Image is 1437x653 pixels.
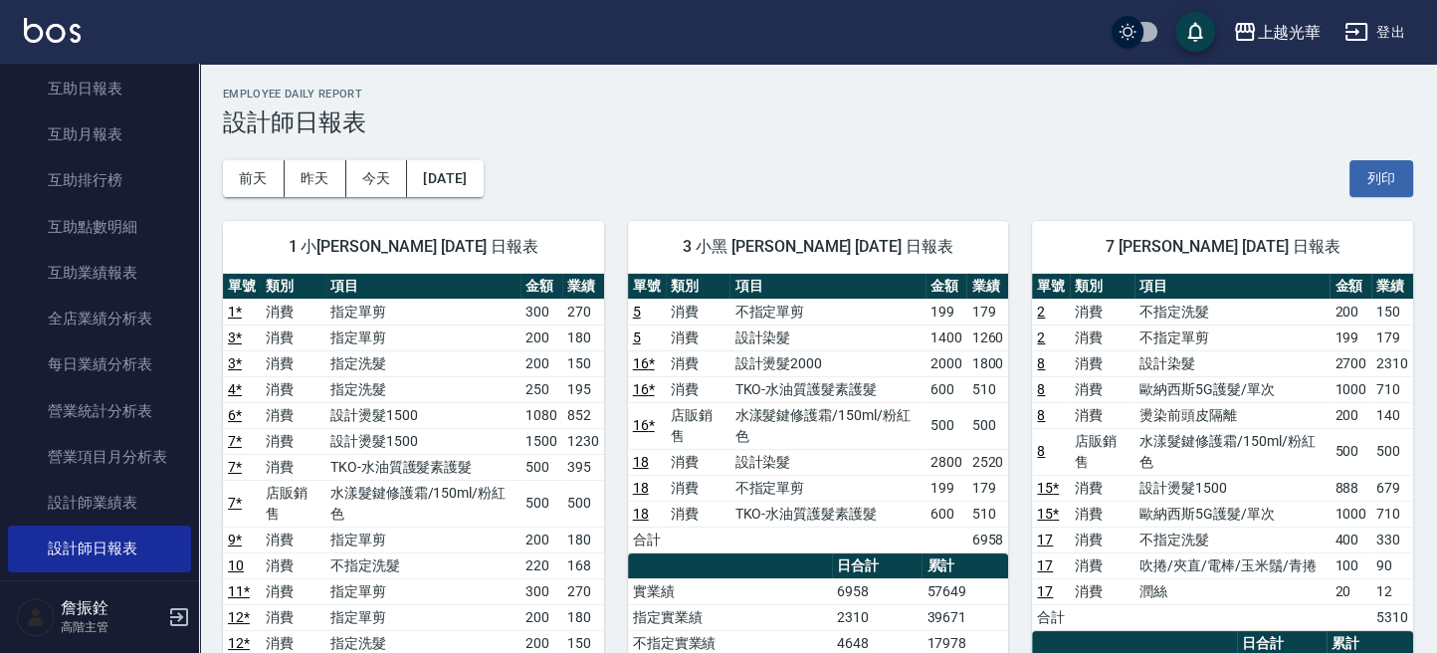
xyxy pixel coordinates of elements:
td: 250 [520,376,562,402]
td: 水漾髮鍵修護霜/150ml/粉紅色 [729,402,924,449]
td: 消費 [1070,376,1134,402]
td: 消費 [261,454,325,480]
td: 710 [1371,376,1413,402]
td: 510 [966,376,1008,402]
td: 消費 [261,578,325,604]
a: 8 [1037,381,1045,397]
a: 營業項目月分析表 [8,434,191,480]
td: 指定單剪 [325,299,520,325]
td: 店販銷售 [261,480,325,527]
td: 1080 [520,402,562,428]
td: 200 [520,604,562,630]
td: 消費 [261,376,325,402]
span: 1 小[PERSON_NAME] [DATE] 日報表 [247,237,580,257]
td: 150 [1371,299,1413,325]
th: 累計 [922,553,1008,579]
button: 列印 [1349,160,1413,197]
td: 180 [562,527,604,552]
td: 500 [1330,428,1371,475]
td: 1230 [562,428,604,454]
td: 2700 [1330,350,1371,376]
td: 歐納西斯5G護髮/單次 [1134,376,1330,402]
td: 199 [925,475,967,501]
p: 高階主管 [61,618,162,636]
th: 業績 [1371,274,1413,300]
td: 2800 [925,449,967,475]
td: 吹捲/夾直/電棒/玉米鬚/青捲 [1134,552,1330,578]
td: 179 [966,475,1008,501]
th: 類別 [261,274,325,300]
a: 互助月報表 [8,111,191,157]
td: 燙染前頭皮隔離 [1134,402,1330,428]
a: 2 [1037,304,1045,320]
h5: 詹振銓 [61,598,162,618]
td: 300 [520,299,562,325]
a: 互助點數明細 [8,204,191,250]
td: 500 [562,480,604,527]
td: 消費 [1070,527,1134,552]
td: 20 [1330,578,1371,604]
a: 8 [1037,355,1045,371]
td: 600 [925,376,967,402]
a: 17 [1037,532,1053,547]
td: 水漾髮鍵修護霜/150ml/粉紅色 [1134,428,1330,475]
td: 指定洗髮 [325,376,520,402]
th: 類別 [1070,274,1134,300]
td: 消費 [1070,501,1134,527]
td: 90 [1371,552,1413,578]
td: 歐納西斯5G護髮/單次 [1134,501,1330,527]
td: 270 [562,578,604,604]
td: 2520 [966,449,1008,475]
td: 消費 [261,428,325,454]
th: 單號 [223,274,261,300]
td: 1400 [925,325,967,350]
td: 195 [562,376,604,402]
a: 18 [633,506,649,522]
td: 設計染髮 [729,325,924,350]
a: 8 [1037,443,1045,459]
td: 合計 [628,527,666,552]
td: 395 [562,454,604,480]
td: 2000 [925,350,967,376]
td: 指定單剪 [325,527,520,552]
td: TKO-水油質護髮素護髮 [729,376,924,402]
h2: Employee Daily Report [223,88,1413,101]
a: 5 [633,304,641,320]
td: 168 [562,552,604,578]
td: 1000 [1330,501,1371,527]
td: 合計 [1032,604,1070,630]
td: 指定單剪 [325,604,520,630]
td: 不指定洗髮 [325,552,520,578]
img: Person [16,597,56,637]
td: 不指定單剪 [729,475,924,501]
td: 不指定洗髮 [1134,299,1330,325]
td: 店販銷售 [1070,428,1134,475]
th: 日合計 [832,553,923,579]
a: 互助日報表 [8,66,191,111]
td: 消費 [666,475,730,501]
td: 6958 [966,527,1008,552]
td: TKO-水油質護髮素護髮 [325,454,520,480]
td: 不指定單剪 [1134,325,1330,350]
td: 潤絲 [1134,578,1330,604]
td: 140 [1371,402,1413,428]
td: 1000 [1330,376,1371,402]
td: 設計燙髮1500 [325,428,520,454]
td: 消費 [666,501,730,527]
td: 消費 [1070,475,1134,501]
td: 消費 [666,325,730,350]
td: 600 [925,501,967,527]
td: 400 [1330,527,1371,552]
th: 單號 [1032,274,1070,300]
a: 互助業績報表 [8,250,191,296]
td: TKO-水油質護髮素護髮 [729,501,924,527]
th: 單號 [628,274,666,300]
th: 類別 [666,274,730,300]
td: 510 [966,501,1008,527]
td: 設計燙髮1500 [325,402,520,428]
td: 消費 [1070,578,1134,604]
th: 項目 [325,274,520,300]
td: 888 [1330,475,1371,501]
td: 消費 [666,350,730,376]
th: 金額 [1330,274,1371,300]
